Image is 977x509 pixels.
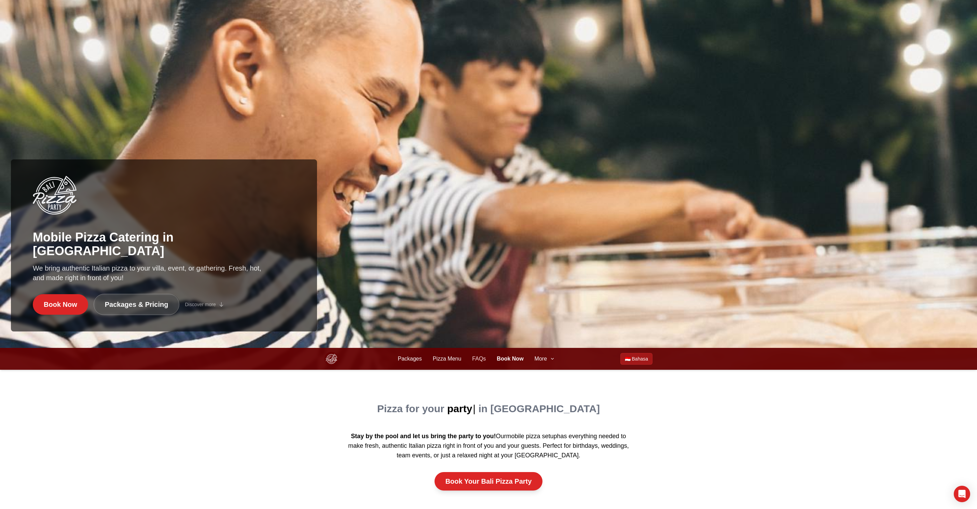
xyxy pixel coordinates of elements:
[479,403,600,414] span: in [GEOGRAPHIC_DATA]
[33,231,295,258] h1: Mobile Pizza Catering in [GEOGRAPHIC_DATA]
[344,431,633,460] p: Our has everything needed to make fresh, authentic Italian pizza right in front of you and your g...
[433,355,462,363] a: Pizza Menu
[620,353,652,365] a: Beralih ke Bahasa Indonesia
[351,433,496,440] strong: Stay by the pool and let us bring the party to you!
[435,472,543,491] a: Book Your Bali Pizza Party
[33,294,88,315] a: Book Now
[535,355,555,363] button: More
[473,403,476,414] span: |
[33,176,77,214] img: Bali Pizza Party Logo - Mobile Pizza Catering in Bali
[94,294,180,315] a: Packages & Pricing
[632,355,648,362] span: Bahasa
[497,355,523,363] a: Book Now
[506,433,557,440] a: mobile pizza setup
[472,355,486,363] a: FAQs
[398,355,422,363] a: Packages
[447,403,472,414] span: party
[325,352,338,366] img: Bali Pizza Party Logo
[185,301,216,308] span: Discover more
[535,355,547,363] span: More
[33,264,262,283] p: We bring authentic Italian pizza to your villa, event, or gathering. Fresh, hot, and made right i...
[377,403,444,414] span: Pizza for your
[954,486,970,502] div: Open Intercom Messenger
